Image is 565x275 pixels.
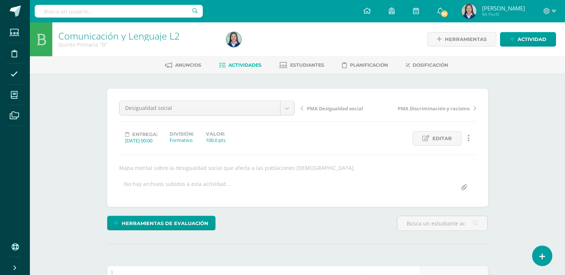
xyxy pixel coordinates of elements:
a: Actividades [219,59,261,71]
a: Anuncios [165,59,201,71]
input: Busca un estudiante aquí... [397,216,487,231]
span: Herramientas de evaluación [122,216,208,230]
span: Estudiantes [290,62,324,68]
span: Anuncios [175,62,201,68]
div: Mapa mental sobre la desigualdad social que afecta a las poblaciones [DEMOGRAPHIC_DATA]. [116,164,479,171]
img: aa46adbeae2c5bf295b4e5bf5615201a.png [226,32,241,47]
img: aa46adbeae2c5bf295b4e5bf5615201a.png [462,4,476,19]
a: Herramientas de evaluación [107,216,215,230]
div: Formativo [170,137,194,143]
label: División: [170,131,194,137]
span: [PERSON_NAME] [482,4,525,12]
span: PMA Desigualdad social [307,105,363,112]
a: PMA Discriminación y racismo [388,104,476,112]
input: Busca un usuario... [35,5,203,18]
a: Desigualdad social [119,101,294,115]
a: Herramientas [427,32,496,47]
span: Entrega: [132,132,158,137]
div: Quinto Primaria 'B' [58,41,217,48]
a: Actividad [500,32,556,47]
div: 100.0 pts [206,137,226,143]
span: Desigualdad social [125,101,274,115]
span: Actividad [518,32,546,46]
span: Dosificación [413,62,448,68]
span: 55 [440,10,448,18]
h1: Comunicación y Lenguaje L2 [58,31,217,41]
div: No hay archivos subidos a esta actividad... [124,180,230,195]
a: PMA Desigualdad social [301,104,388,112]
span: Mi Perfil [482,11,525,18]
a: Planificación [342,59,388,71]
span: PMA Discriminación y racismo [398,105,470,112]
span: Editar [432,132,452,145]
span: Planificación [350,62,388,68]
div: [DATE] 00:00 [125,137,158,144]
a: Dosificación [406,59,448,71]
a: Comunicación y Lenguaje L2 [58,29,180,42]
a: Estudiantes [279,59,324,71]
span: Herramientas [445,32,487,46]
label: Valor: [206,131,226,137]
span: Actividades [229,62,261,68]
